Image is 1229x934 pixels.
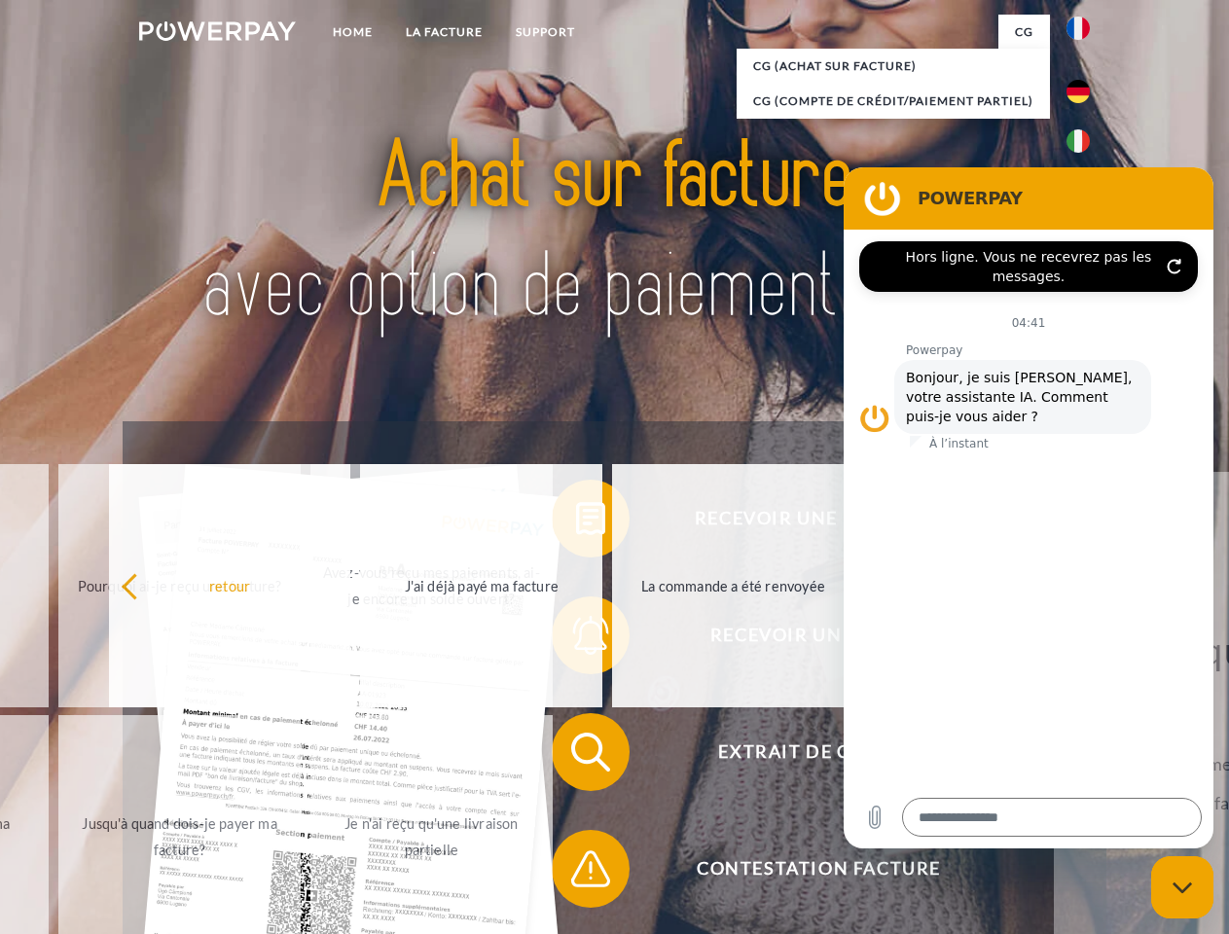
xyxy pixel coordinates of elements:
[552,830,1058,908] button: Contestation Facture
[566,728,615,776] img: qb_search.svg
[186,93,1043,373] img: title-powerpay_fr.svg
[552,713,1058,791] button: Extrait de compte
[580,713,1057,791] span: Extrait de compte
[70,810,289,863] div: Jusqu'à quand dois-je payer ma facture?
[737,84,1050,119] a: CG (Compte de crédit/paiement partiel)
[70,572,289,598] div: Pourquoi ai-je reçu une facture?
[316,15,389,50] a: Home
[372,572,591,598] div: J'ai déjà payé ma facture
[1151,856,1213,918] iframe: Bouton de lancement de la fenêtre de messagerie, conversation en cours
[1066,129,1090,153] img: it
[737,49,1050,84] a: CG (achat sur facture)
[139,21,296,41] img: logo-powerpay-white.svg
[121,572,340,598] div: retour
[322,810,541,863] div: Je n'ai reçu qu'une livraison partielle
[844,167,1213,848] iframe: Fenêtre de messagerie
[624,572,843,598] div: La commande a été renvoyée
[1066,80,1090,103] img: de
[998,15,1050,50] a: CG
[580,830,1057,908] span: Contestation Facture
[1066,17,1090,40] img: fr
[389,15,499,50] a: LA FACTURE
[499,15,592,50] a: Support
[566,844,615,893] img: qb_warning.svg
